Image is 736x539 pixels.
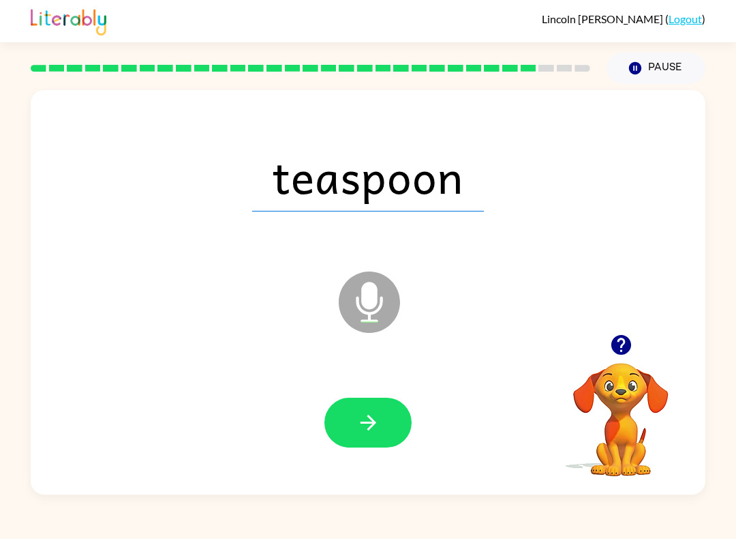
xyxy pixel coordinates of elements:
button: Pause [607,53,705,84]
video: Your browser must support playing .mp4 files to use Literably. Please try using another browser. [553,342,689,478]
a: Logout [669,12,702,25]
div: ( ) [542,12,705,25]
span: Lincoln [PERSON_NAME] [542,12,665,25]
img: Literably [31,5,106,35]
span: teaspoon [252,141,484,212]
